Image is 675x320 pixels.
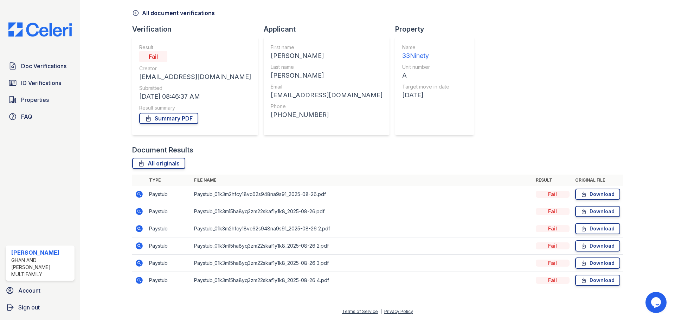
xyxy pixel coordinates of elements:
[402,44,449,61] a: Name 33Ninety
[146,237,191,255] td: Paystub
[342,309,378,314] a: Terms of Service
[271,51,382,61] div: [PERSON_NAME]
[139,85,251,92] div: Submitted
[191,175,533,186] th: File name
[536,242,570,249] div: Fail
[402,90,449,100] div: [DATE]
[191,255,533,272] td: Paystub_01k3m15ha8yq3zm22skaf1y1k8_2025-08-26 3.pdf
[271,110,382,120] div: [PHONE_NUMBER]
[575,223,620,234] a: Download
[146,255,191,272] td: Paystub
[6,76,75,90] a: ID Verifications
[11,248,72,257] div: [PERSON_NAME]
[575,189,620,200] a: Download
[402,51,449,61] div: 33Ninety
[533,175,572,186] th: Result
[139,51,167,62] div: Fail
[536,260,570,267] div: Fail
[146,186,191,203] td: Paystub
[536,191,570,198] div: Fail
[6,110,75,124] a: FAQ
[132,158,185,169] a: All originals
[271,44,382,51] div: First name
[572,175,623,186] th: Original file
[132,145,193,155] div: Document Results
[402,71,449,80] div: A
[271,64,382,71] div: Last name
[146,203,191,220] td: Paystub
[536,277,570,284] div: Fail
[21,79,61,87] span: ID Verifications
[191,203,533,220] td: Paystub_01k3m15ha8yq3zm22skaf1y1k8_2025-08-26.pdf
[191,220,533,237] td: Paystub_01k3m2hfcy18vc62s948na9s91_2025-08-26 2.pdf
[132,24,264,34] div: Verification
[21,112,32,121] span: FAQ
[139,104,251,111] div: Result summary
[3,300,77,314] a: Sign out
[402,64,449,71] div: Unit number
[191,272,533,289] td: Paystub_01k3m15ha8yq3zm22skaf1y1k8_2025-08-26 4.pdf
[575,240,620,252] a: Download
[6,59,75,73] a: Doc Verifications
[645,292,668,313] iframe: chat widget
[575,206,620,217] a: Download
[18,286,40,295] span: Account
[402,44,449,51] div: Name
[264,24,395,34] div: Applicant
[384,309,413,314] a: Privacy Policy
[3,283,77,298] a: Account
[6,93,75,107] a: Properties
[575,257,620,269] a: Download
[139,44,251,51] div: Result
[21,96,49,104] span: Properties
[139,72,251,82] div: [EMAIL_ADDRESS][DOMAIN_NAME]
[21,62,66,70] span: Doc Verifications
[271,90,382,100] div: [EMAIL_ADDRESS][DOMAIN_NAME]
[271,71,382,80] div: [PERSON_NAME]
[536,208,570,215] div: Fail
[146,175,191,186] th: Type
[11,257,72,278] div: Ghan and [PERSON_NAME] Multifamily
[132,9,215,17] a: All document verifications
[139,65,251,72] div: Creator
[380,309,382,314] div: |
[3,22,77,37] img: CE_Logo_Blue-a8612792a0a2168367f1c8372b55b34899dd931a85d93a1a3d3e32e68fde9ad4.png
[146,220,191,237] td: Paystub
[575,275,620,286] a: Download
[395,24,480,34] div: Property
[18,303,40,312] span: Sign out
[139,92,251,102] div: [DATE] 08:46:37 AM
[536,225,570,232] div: Fail
[191,186,533,203] td: Paystub_01k3m2hfcy18vc62s948na9s91_2025-08-26.pdf
[191,237,533,255] td: Paystub_01k3m15ha8yq3zm22skaf1y1k8_2025-08-26 2.pdf
[271,83,382,90] div: Email
[139,113,198,124] a: Summary PDF
[271,103,382,110] div: Phone
[146,272,191,289] td: Paystub
[402,83,449,90] div: Target move in date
